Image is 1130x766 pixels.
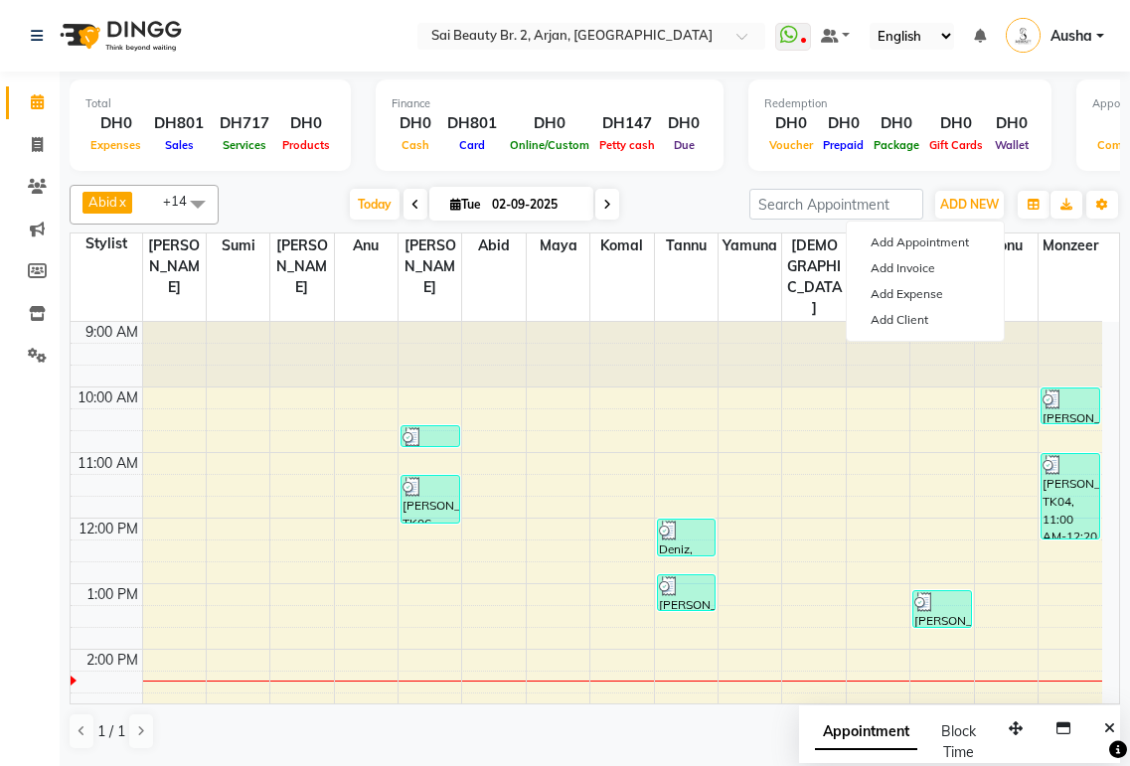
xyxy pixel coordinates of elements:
[392,112,439,135] div: DH0
[160,138,199,152] span: Sales
[75,519,142,539] div: 12:00 PM
[335,233,398,258] span: Anu
[402,476,459,523] div: [PERSON_NAME], TK06, 11:20 AM-12:05 PM, under arm/full leg/full arm wax + 10 min leg massage (DH149)
[658,520,716,555] div: Deniz, TK01, 12:00 PM-12:35 PM, Blowdry Iron & Curls Without Wash Medium (DH125)
[847,230,1004,255] button: Add Appointment
[527,233,589,258] span: Maya
[74,387,142,408] div: 10:00 AM
[97,721,125,742] span: 1 / 1
[82,584,142,605] div: 1:00 PM
[658,575,716,610] div: [PERSON_NAME], TK05, 12:50 PM-01:25 PM, Half Legs Waxing (Bottom)
[81,322,142,343] div: 9:00 AM
[445,197,486,212] span: Tue
[594,138,660,152] span: Petty cash
[1006,18,1041,53] img: Ausha
[454,138,490,152] span: Card
[439,112,505,135] div: DH801
[85,112,146,135] div: DH0
[818,112,869,135] div: DH0
[869,138,924,152] span: Package
[163,193,202,209] span: +14
[847,307,1004,333] a: Add Client
[1042,388,1099,423] div: [PERSON_NAME], TK03, 10:00 AM-10:35 AM, Hair Wash Blowdry Any Length
[655,233,718,258] span: Tannu
[505,138,594,152] span: Online/Custom
[505,112,594,135] div: DH0
[594,112,660,135] div: DH147
[924,138,988,152] span: Gift Cards
[1039,233,1102,258] span: monzeer
[764,138,818,152] span: Voucher
[143,233,206,300] span: [PERSON_NAME]
[392,95,708,112] div: Finance
[590,233,653,258] span: Komal
[270,233,333,300] span: [PERSON_NAME]
[1050,26,1092,47] span: Ausha
[660,112,708,135] div: DH0
[935,191,1004,219] button: ADD NEW
[218,138,271,152] span: Services
[277,138,335,152] span: Products
[74,453,142,474] div: 11:00 AM
[764,112,818,135] div: DH0
[818,138,869,152] span: Prepaid
[988,112,1036,135] div: DH0
[847,281,1004,307] a: Add Expense
[486,190,585,220] input: 2025-09-02
[815,714,917,750] span: Appointment
[940,197,999,212] span: ADD NEW
[913,591,971,627] div: [PERSON_NAME], TK05, 01:05 PM-01:40 PM, [PERSON_NAME]/Pedi (Without Color)
[847,255,1004,281] a: Add Invoice
[82,650,142,671] div: 2:00 PM
[350,189,400,220] span: Today
[71,233,142,254] div: Stylist
[924,112,988,135] div: DH0
[1042,454,1099,538] div: [PERSON_NAME], TK04, 11:00 AM-12:20 PM, Loreal [MEDICAL_DATA] free roots (DH300)
[782,233,845,321] span: [DEMOGRAPHIC_DATA]
[1095,713,1124,744] button: Close
[212,112,277,135] div: DH717
[207,233,269,258] span: Sumi
[277,112,335,135] div: DH0
[764,95,1036,112] div: Redemption
[51,8,187,64] img: logo
[719,233,781,258] span: Yamuna
[85,138,146,152] span: Expenses
[402,426,459,446] div: [PERSON_NAME], TK03, 10:35 AM-10:55 AM, Eyebrow Threading (DH30)
[941,722,976,761] span: Block Time
[88,194,117,210] span: Abid
[869,112,924,135] div: DH0
[749,189,923,220] input: Search Appointment
[397,138,434,152] span: Cash
[669,138,700,152] span: Due
[146,112,212,135] div: DH801
[975,233,1038,258] span: sonu
[462,233,525,258] span: Abid
[117,194,126,210] a: x
[399,233,461,300] span: [PERSON_NAME]
[990,138,1034,152] span: Wallet
[85,95,335,112] div: Total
